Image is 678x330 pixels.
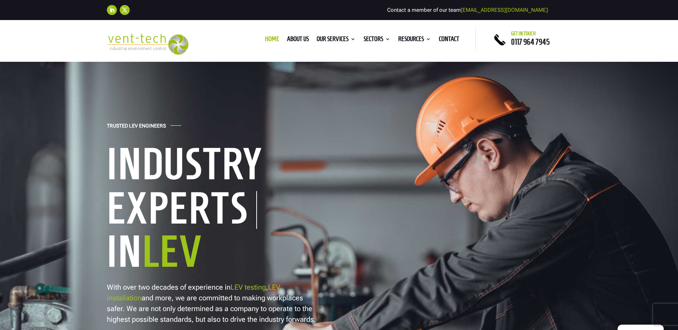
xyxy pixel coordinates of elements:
a: Home [265,36,279,44]
h1: Industry [107,141,328,190]
h1: In [107,229,328,277]
a: Our Services [317,36,356,44]
a: About us [287,36,309,44]
a: Resources [398,36,431,44]
span: Contact a member of our team [387,7,548,13]
span: Get in touch [511,31,536,36]
a: [EMAIL_ADDRESS][DOMAIN_NAME] [461,7,548,13]
p: With over two decades of experience in , and more, we are committed to making workplaces safer. W... [107,282,318,325]
a: LEV testing [231,283,266,291]
h1: Experts [107,191,257,229]
a: Contact [439,36,459,44]
h4: Trusted LEV Engineers [107,123,166,132]
span: LEV [142,228,203,275]
a: Follow on X [120,5,130,15]
a: Follow on LinkedIn [107,5,117,15]
a: Sectors [363,36,390,44]
img: 2023-09-27T08_35_16.549ZVENT-TECH---Clear-background [107,34,189,55]
a: 0117 964 7945 [511,37,550,46]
